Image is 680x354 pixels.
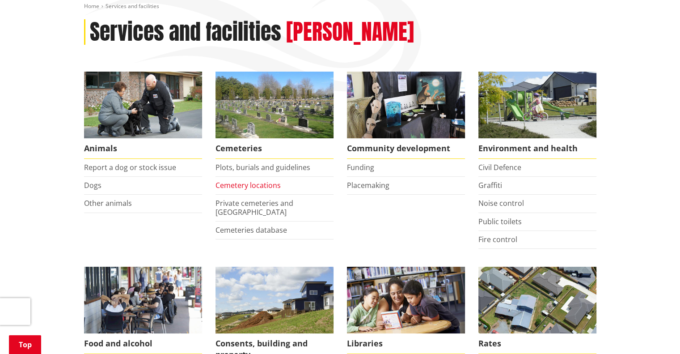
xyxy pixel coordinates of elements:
a: Fire control [478,235,517,244]
span: Libraries [347,333,465,354]
span: Community development [347,138,465,159]
iframe: Messenger Launcher [639,316,671,349]
img: Food and Alcohol in the Waikato [84,267,202,333]
a: New housing in Pokeno Environment and health [478,72,596,159]
a: Noise control [478,198,524,208]
a: Placemaking [347,180,389,190]
a: Top [9,335,41,354]
a: Funding [347,162,374,172]
a: Waikato District Council Animal Control team Animals [84,72,202,159]
span: Environment and health [478,138,596,159]
a: Food and Alcohol in the Waikato Food and alcohol [84,267,202,354]
h2: [PERSON_NAME] [286,19,414,45]
a: Huntly Cemetery Cemeteries [215,72,334,159]
a: Library membership is free to everyone who lives in the Waikato district. Libraries [347,267,465,354]
a: Plots, burials and guidelines [215,162,310,172]
a: Cemetery locations [215,180,281,190]
span: Services and facilities [106,2,159,10]
img: Matariki Travelling Suitcase Art Exhibition [347,72,465,138]
h1: Services and facilities [90,19,281,45]
a: Report a dog or stock issue [84,162,176,172]
a: Public toilets [478,217,522,226]
span: Food and alcohol [84,333,202,354]
span: Rates [478,333,596,354]
a: Private cemeteries and [GEOGRAPHIC_DATA] [215,198,293,217]
a: Other animals [84,198,132,208]
a: Graffiti [478,180,502,190]
a: Civil Defence [478,162,521,172]
span: Animals [84,138,202,159]
a: Matariki Travelling Suitcase Art Exhibition Community development [347,72,465,159]
img: Animal Control [84,72,202,138]
a: Dogs [84,180,101,190]
a: Cemeteries database [215,225,287,235]
span: Cemeteries [215,138,334,159]
img: Waikato District Council libraries [347,267,465,333]
img: Land and property thumbnail [215,267,334,333]
nav: breadcrumb [84,3,596,10]
a: Home [84,2,99,10]
img: Rates-thumbnail [478,267,596,333]
img: Huntly Cemetery [215,72,334,138]
a: Pay your rates online Rates [478,267,596,354]
img: New housing in Pokeno [478,72,596,138]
